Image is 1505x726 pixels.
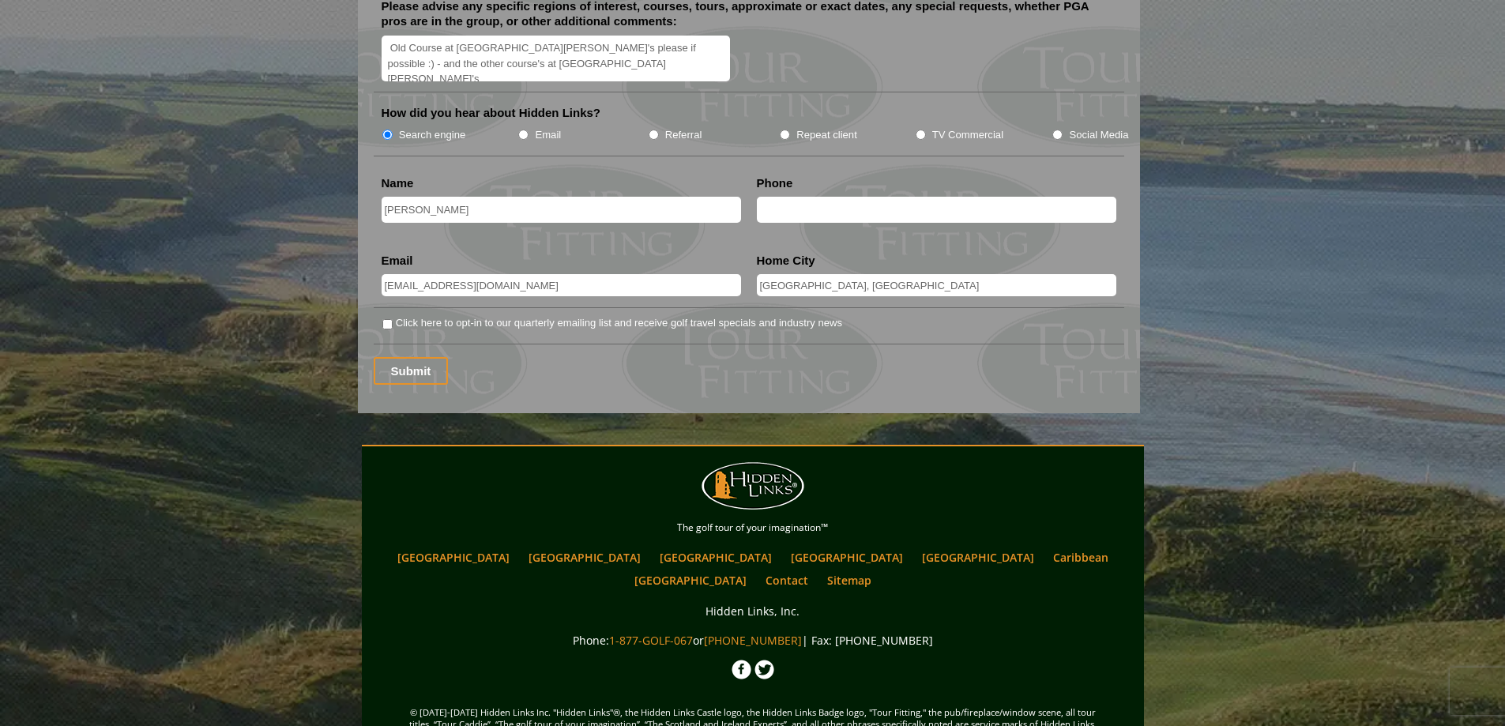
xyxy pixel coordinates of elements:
label: Referral [665,127,702,143]
p: The golf tour of your imagination™ [366,519,1140,536]
p: Phone: or | Fax: [PHONE_NUMBER] [366,630,1140,650]
label: Email [535,127,561,143]
label: Email [382,253,413,269]
label: Repeat client [796,127,857,143]
input: Submit [374,357,449,385]
a: [PHONE_NUMBER] [704,633,802,648]
label: Search engine [399,127,466,143]
a: Sitemap [819,569,879,592]
a: [GEOGRAPHIC_DATA] [626,569,754,592]
a: [GEOGRAPHIC_DATA] [652,546,780,569]
label: Social Media [1069,127,1128,143]
textarea: Old Course at [GEOGRAPHIC_DATA][PERSON_NAME]'s please if possible :) - and the other course's at ... [382,36,731,82]
label: Phone [757,175,793,191]
a: Contact [758,569,816,592]
p: Hidden Links, Inc. [366,601,1140,621]
label: How did you hear about Hidden Links? [382,105,601,121]
a: [GEOGRAPHIC_DATA] [783,546,911,569]
a: Caribbean [1045,546,1116,569]
a: [GEOGRAPHIC_DATA] [389,546,517,569]
label: TV Commercial [932,127,1003,143]
a: [GEOGRAPHIC_DATA] [521,546,649,569]
img: Twitter [754,660,774,679]
a: [GEOGRAPHIC_DATA] [914,546,1042,569]
label: Home City [757,253,815,269]
img: Facebook [732,660,751,679]
label: Click here to opt-in to our quarterly emailing list and receive golf travel specials and industry... [396,315,842,331]
label: Name [382,175,414,191]
a: 1-877-GOLF-067 [609,633,693,648]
